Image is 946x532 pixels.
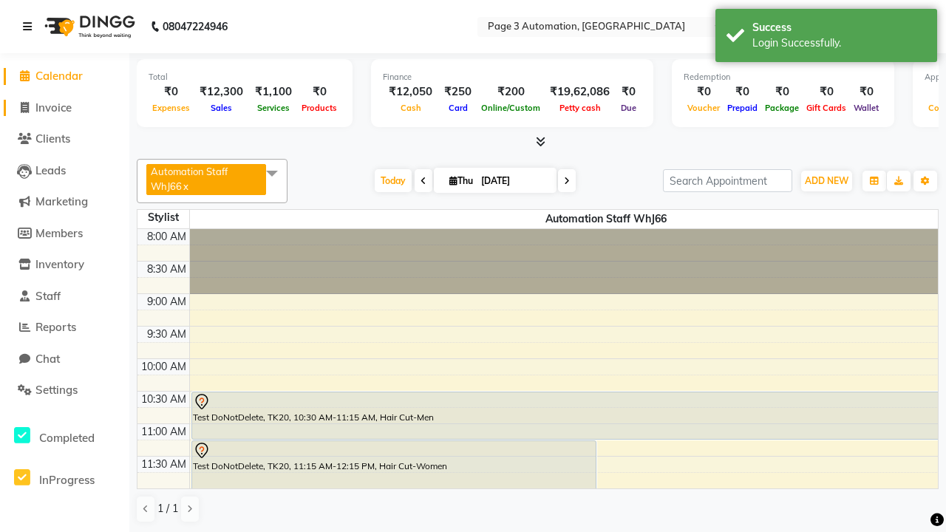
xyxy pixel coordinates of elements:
span: Services [253,103,293,113]
img: logo [38,6,139,47]
div: ₹0 [761,83,803,100]
span: Chat [35,352,60,366]
a: Calendar [4,68,126,85]
span: Card [445,103,472,113]
input: Search Appointment [663,169,792,192]
span: Staff [35,289,61,303]
div: ₹12,050 [383,83,438,100]
div: Test DoNotDelete, TK20, 11:15 AM-12:15 PM, Hair Cut-Women [192,441,596,504]
span: Today [375,169,412,192]
div: 10:30 AM [138,392,189,407]
span: Products [298,103,341,113]
span: ADD NEW [805,175,848,186]
span: Petty cash [556,103,605,113]
div: 10:00 AM [138,359,189,375]
div: ₹0 [298,83,341,100]
a: Invoice [4,100,126,117]
a: Clients [4,131,126,148]
div: ₹0 [684,83,724,100]
a: Members [4,225,126,242]
div: Success [752,20,926,35]
span: Invoice [35,100,72,115]
span: Completed [39,431,95,445]
div: 8:30 AM [144,262,189,277]
div: Redemption [684,71,882,83]
div: Login Successfully. [752,35,926,51]
span: Due [617,103,640,113]
span: Gift Cards [803,103,850,113]
a: Staff [4,288,126,305]
span: Automation Staff WhJ66 [151,166,228,192]
a: Chat [4,351,126,368]
span: Members [35,226,83,240]
div: ₹0 [616,83,642,100]
div: 9:00 AM [144,294,189,310]
div: ₹0 [149,83,194,100]
a: x [182,180,188,192]
span: Settings [35,383,78,397]
a: Marketing [4,194,126,211]
span: Thu [446,175,477,186]
span: Reports [35,320,76,334]
a: Settings [4,382,126,399]
span: Cash [397,103,425,113]
div: Total [149,71,341,83]
span: Expenses [149,103,194,113]
span: Calendar [35,69,83,83]
span: Leads [35,163,66,177]
div: 11:30 AM [138,457,189,472]
div: ₹12,300 [194,83,249,100]
div: ₹0 [724,83,761,100]
span: Voucher [684,103,724,113]
div: Stylist [137,210,189,225]
input: 2025-10-02 [477,170,551,192]
div: ₹0 [850,83,882,100]
a: Reports [4,319,126,336]
b: 08047224946 [163,6,228,47]
div: 8:00 AM [144,229,189,245]
div: ₹1,100 [249,83,298,100]
span: Online/Custom [477,103,544,113]
button: ADD NEW [801,171,852,191]
div: ₹250 [438,83,477,100]
span: Wallet [850,103,882,113]
span: Sales [207,103,236,113]
span: InProgress [39,473,95,487]
div: 9:30 AM [144,327,189,342]
span: Prepaid [724,103,761,113]
div: ₹19,62,086 [544,83,616,100]
div: 11:00 AM [138,424,189,440]
div: Finance [383,71,642,83]
a: Leads [4,163,126,180]
div: ₹200 [477,83,544,100]
a: Inventory [4,256,126,273]
div: ₹0 [803,83,850,100]
span: Clients [35,132,70,146]
span: Package [761,103,803,113]
span: Inventory [35,257,84,271]
span: 1 / 1 [157,501,178,516]
span: Marketing [35,194,88,208]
